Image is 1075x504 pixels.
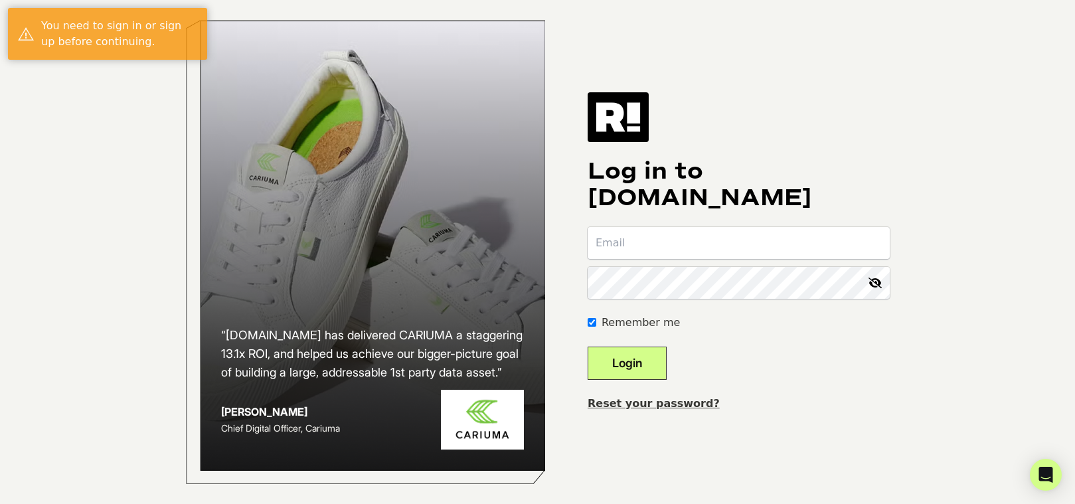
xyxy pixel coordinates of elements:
[221,326,524,382] h2: “[DOMAIN_NAME] has delivered CARIUMA a staggering 13.1x ROI, and helped us achieve our bigger-pic...
[41,18,197,50] div: You need to sign in or sign up before continuing.
[221,405,307,418] strong: [PERSON_NAME]
[588,397,720,410] a: Reset your password?
[588,347,667,380] button: Login
[602,315,680,331] label: Remember me
[441,390,524,450] img: Cariuma
[588,158,890,211] h1: Log in to [DOMAIN_NAME]
[221,422,340,434] span: Chief Digital Officer, Cariuma
[1030,459,1062,491] div: Open Intercom Messenger
[588,92,649,141] img: Retention.com
[588,227,890,259] input: Email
